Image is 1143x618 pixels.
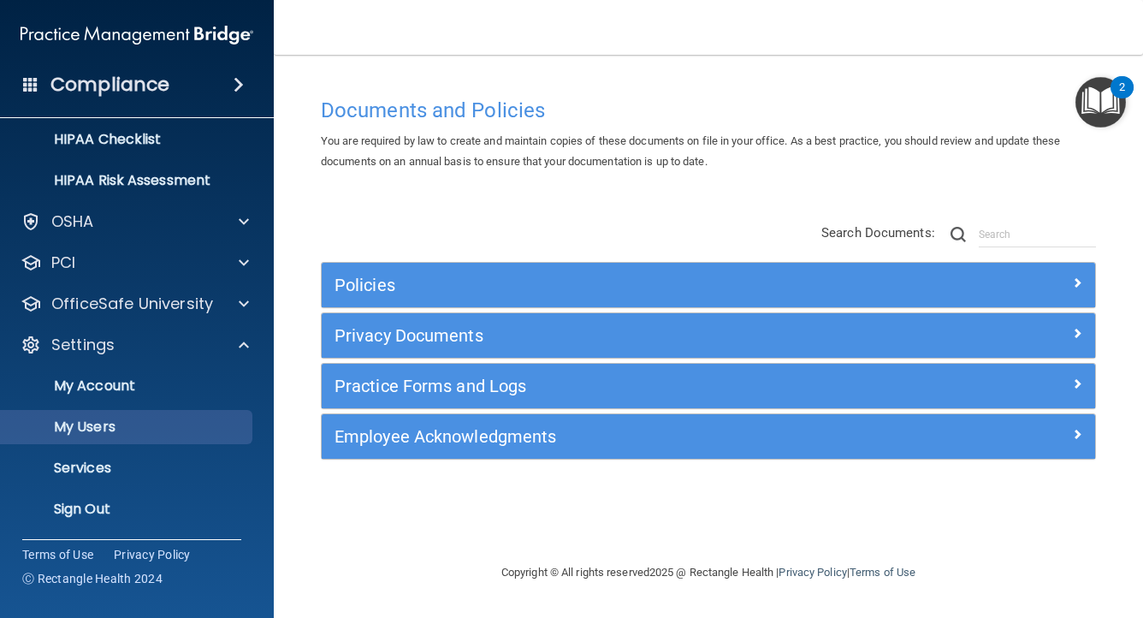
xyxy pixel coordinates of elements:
a: Practice Forms and Logs [335,372,1082,400]
p: HIPAA Risk Assessment [11,172,245,189]
h5: Privacy Documents [335,326,889,345]
p: OSHA [51,211,94,232]
img: ic-search.3b580494.png [951,227,966,242]
a: Privacy Policy [114,546,191,563]
button: Open Resource Center, 2 new notifications [1075,77,1126,128]
div: 2 [1119,87,1125,110]
span: Ⓒ Rectangle Health 2024 [22,570,163,587]
a: Policies [335,271,1082,299]
p: OfficeSafe University [51,294,213,314]
a: Terms of Use [22,546,93,563]
p: My Users [11,419,245,436]
span: You are required by law to create and maintain copies of these documents on file in your office. ... [321,134,1060,168]
a: Settings [21,335,249,355]
a: OfficeSafe University [21,294,249,314]
p: Sign Out [11,501,245,518]
h4: Documents and Policies [321,99,1096,122]
p: PCI [51,253,75,273]
a: Privacy Documents [335,322,1082,349]
h5: Practice Forms and Logs [335,377,889,395]
span: Search Documents: [821,225,935,241]
div: Copyright © All rights reserved 2025 @ Rectangle Health | | [396,545,1021,600]
a: Privacy Policy [779,566,846,579]
h5: Policies [335,276,889,294]
h4: Compliance [50,73,169,97]
a: OSHA [21,211,249,232]
p: My Account [11,377,245,395]
h5: Employee Acknowledgments [335,427,889,446]
input: Search [979,222,1096,247]
a: PCI [21,253,249,273]
p: Services [11,460,245,477]
iframe: Drift Widget Chat Controller [848,513,1122,580]
a: Employee Acknowledgments [335,423,1082,450]
p: HIPAA Checklist [11,131,245,148]
p: Settings [51,335,115,355]
img: PMB logo [21,18,253,52]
